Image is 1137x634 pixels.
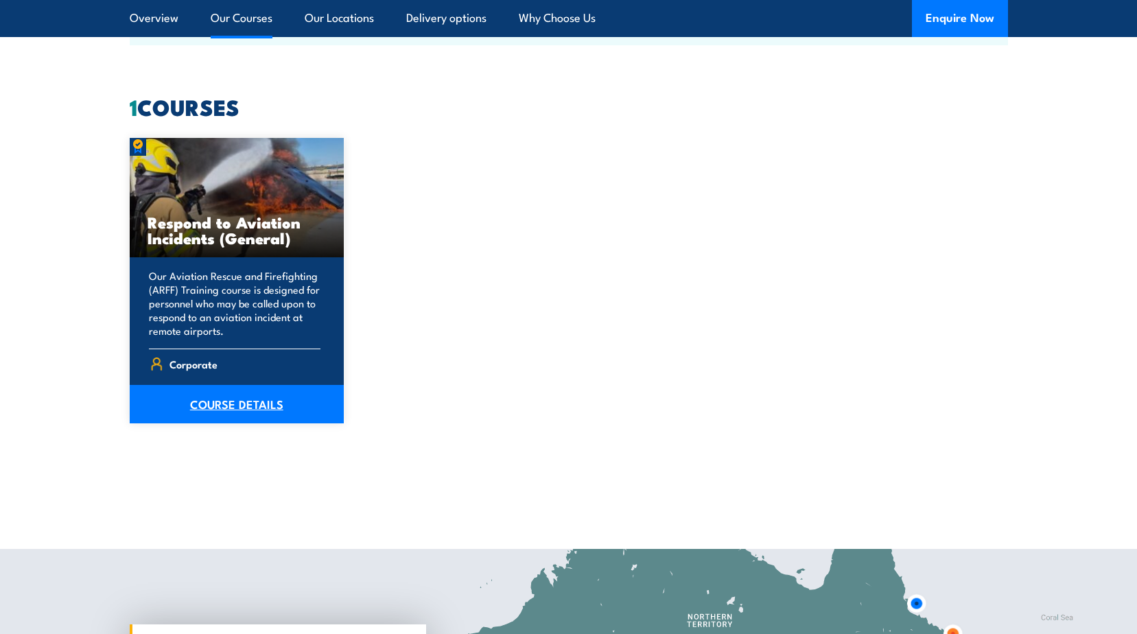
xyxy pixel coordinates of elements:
a: COURSE DETAILS [130,385,344,423]
h2: COURSES [130,97,1008,116]
h3: Respond to Aviation Incidents (General) [148,214,327,246]
span: Corporate [169,353,218,375]
strong: 1 [130,89,137,124]
p: Our Aviation Rescue and Firefighting (ARFF) Training course is designed for personnel who may be ... [149,269,321,338]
